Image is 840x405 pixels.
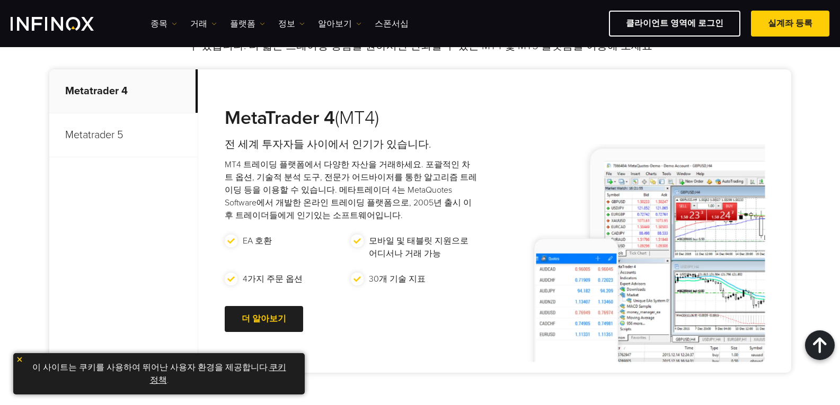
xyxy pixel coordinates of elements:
[318,17,361,30] a: 알아보기
[49,113,198,157] p: Metatrader 5
[751,11,829,37] a: 실계좌 등록
[225,106,335,129] strong: MetaTrader 4
[278,17,305,30] a: 정보
[369,235,472,260] p: 모바일 및 태블릿 지원으로 어디서나 거래 가능
[375,17,409,30] a: 스폰서십
[19,358,299,389] p: 이 사이트는 쿠키를 사용하여 뛰어난 사용자 환경을 제공합니다. .
[243,273,303,285] p: 4가지 주문 옵션
[225,158,478,222] p: MT4 트레이딩 플랫폼에서 다양한 자산을 거래하세요. 포괄적인 차트 옵션, 기술적 분석 도구, 전문가 어드바이저를 통한 알고리즘 트레이딩 등을 이용할 수 있습니다. 메타트레이...
[225,137,478,152] h4: 전 세계 투자자들 사이에서 인기가 있습니다.
[151,17,177,30] a: 종목
[225,306,303,332] a: 더 알아보기
[49,69,198,113] p: Metatrader 4
[11,17,119,31] a: INFINOX Logo
[225,106,478,130] h3: (MT4)
[230,17,265,30] a: 플랫폼
[609,11,740,37] a: 클라이언트 영역에 로그인
[16,356,23,363] img: yellow close icon
[190,17,217,30] a: 거래
[243,235,272,247] p: EA 호환
[369,273,426,285] p: 30개 기술 지표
